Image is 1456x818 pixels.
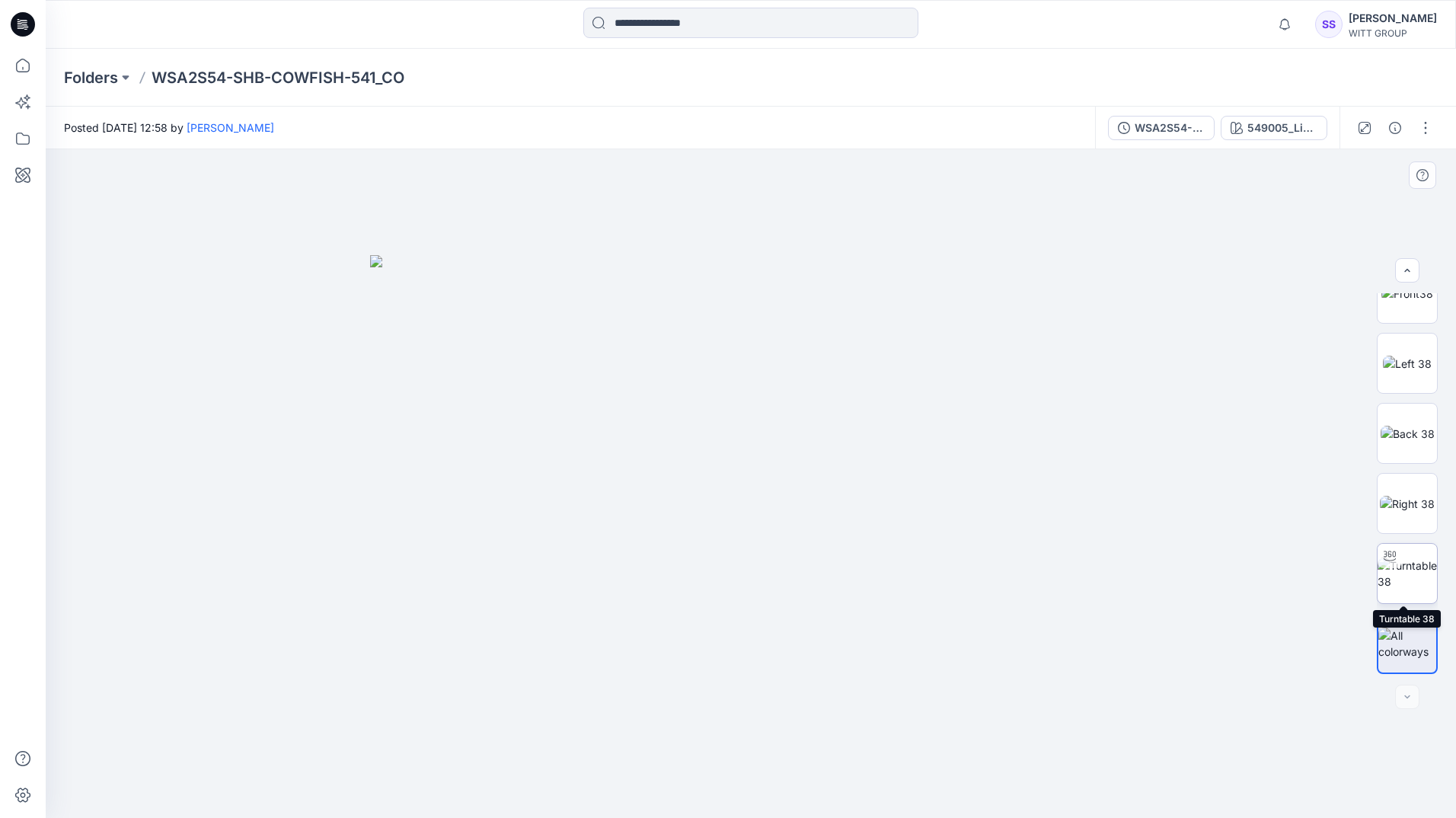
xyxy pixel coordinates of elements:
img: Left 38 [1383,356,1432,372]
img: Back 38 [1381,426,1435,442]
a: Folders [64,67,118,88]
img: Front38 [1381,286,1433,302]
div: SS [1315,11,1343,38]
div: [PERSON_NAME] [1349,9,1437,27]
img: eyJhbGciOiJIUzI1NiIsImtpZCI6IjAiLCJzbHQiOiJzZXMiLCJ0eXAiOiJKV1QifQ.eyJkYXRhIjp7InR5cGUiOiJzdG9yYW... [370,255,1132,818]
button: 549005_Lime-Printed [1221,116,1327,140]
img: All colorways [1378,628,1436,660]
div: 549005_Lime-Printed [1247,120,1317,136]
span: Posted [DATE] 12:58 by [64,120,274,136]
button: Details [1383,116,1407,140]
button: WSA2S54-SHB-COWFISH-541_CO [1108,116,1215,140]
img: Turntable 38 [1378,558,1437,590]
a: [PERSON_NAME] [187,121,274,134]
div: WSA2S54-SHB-COWFISH-541_CO [1135,120,1205,136]
img: Right 38 [1380,496,1435,512]
div: WITT GROUP [1349,27,1437,39]
p: WSA2S54-SHB-COWFISH-541_CO [152,67,404,88]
